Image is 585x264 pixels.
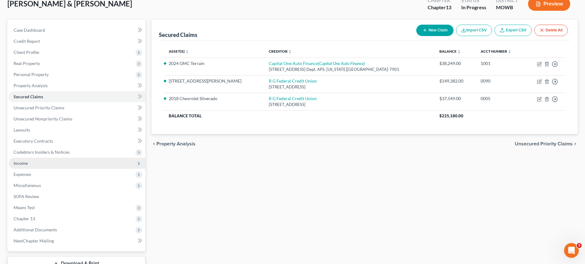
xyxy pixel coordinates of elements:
[169,78,259,84] li: [STREET_ADDRESS][PERSON_NAME]
[169,60,259,67] li: 2024 GMC Terrain
[481,78,520,84] div: 0090
[14,83,48,88] span: Property Analysis
[439,113,463,118] span: $225,180.00
[481,49,511,54] a: Acct Number unfold_more
[169,95,259,102] li: 2018 Chevrolet Silverado
[14,27,45,33] span: Case Dashboard
[14,216,35,221] span: Chapter 13
[269,67,430,72] div: [STREET_ADDRESS] Dept. APS, [US_STATE][GEOGRAPHIC_DATA]-7901
[428,4,451,11] div: Chapter
[577,243,582,248] span: 3
[416,25,454,36] button: New Claim
[269,61,365,66] a: Capital One Auto Finance(Capital One Auto Finance)
[269,84,430,90] div: [STREET_ADDRESS]
[14,149,70,155] span: Codebtors Insiders & Notices
[9,80,145,91] a: Property Analysis
[9,191,145,202] a: SOFA Review
[14,94,43,99] span: Secured Claims
[9,25,145,36] a: Case Dashboard
[269,102,430,108] div: [STREET_ADDRESS]
[288,50,292,54] i: unfold_more
[439,49,461,54] a: Balance unfold_more
[185,50,189,54] i: unfold_more
[14,61,40,66] span: Real Property
[14,238,54,243] span: NextChapter Mailing
[457,50,461,54] i: unfold_more
[9,102,145,113] a: Unsecured Priority Claims
[14,127,30,132] span: Lawsuits
[515,141,573,146] span: Unsecured Priority Claims
[14,116,72,121] span: Unsecured Nonpriority Claims
[269,96,317,101] a: R G Federal Credit Union
[508,50,511,54] i: unfold_more
[9,36,145,47] a: Credit Report
[439,78,471,84] div: $149,382.00
[9,235,145,246] a: NextChapter Mailing
[494,25,532,36] a: Export CSV
[461,4,486,11] div: In Progress
[439,95,471,102] div: $37,549.00
[515,141,578,146] button: Unsecured Priority Claims chevron_right
[9,124,145,136] a: Lawsuits
[9,136,145,147] a: Executory Contracts
[151,141,196,146] button: chevron_left Property Analysis
[481,95,520,102] div: 0005
[151,141,156,146] i: chevron_left
[14,105,64,110] span: Unsecured Priority Claims
[439,60,471,67] div: $38,249.00
[14,39,40,44] span: Credit Report
[14,160,28,166] span: Income
[169,49,189,54] a: Asset(s) unfold_more
[269,49,292,54] a: Creditor unfold_more
[164,110,434,121] th: Balance Total
[446,4,451,10] span: 13
[14,50,39,55] span: Client Profile
[564,243,579,258] iframe: Intercom live chat
[573,141,578,146] i: chevron_right
[14,227,57,232] span: Additional Documents
[14,194,39,199] span: SOFA Review
[14,205,35,210] span: Means Test
[534,25,568,36] button: Delete All
[269,78,317,83] a: R G Federal Credit Union
[456,25,492,36] button: Import CSV
[318,61,365,66] i: (Capital One Auto Finance)
[9,113,145,124] a: Unsecured Nonpriority Claims
[14,172,31,177] span: Expenses
[159,31,197,39] div: Secured Claims
[481,60,520,67] div: 1001
[14,72,49,77] span: Personal Property
[496,4,518,11] div: MOWB
[156,141,196,146] span: Property Analysis
[14,183,41,188] span: Miscellaneous
[14,138,53,144] span: Executory Contracts
[9,91,145,102] a: Secured Claims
